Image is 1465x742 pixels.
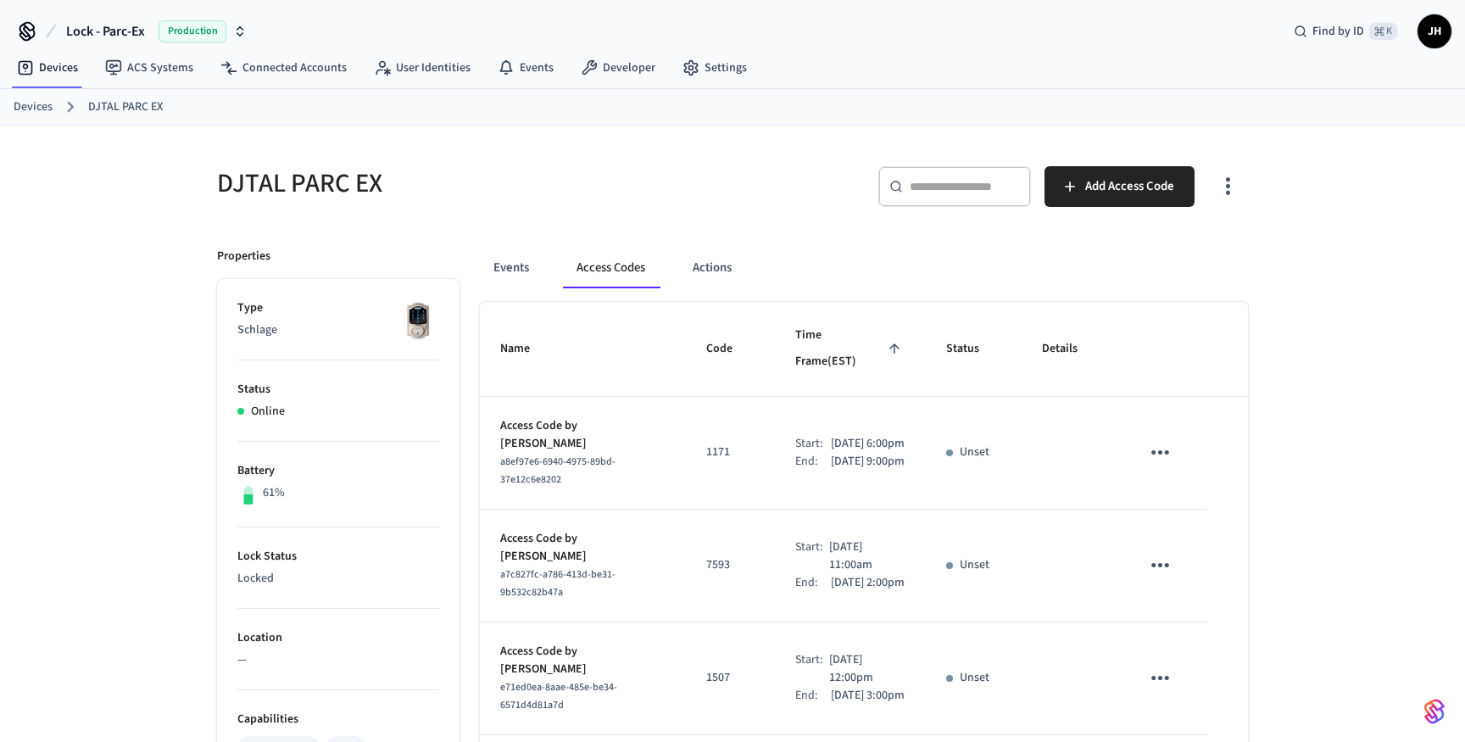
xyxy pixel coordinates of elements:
[207,53,360,83] a: Connected Accounts
[960,444,989,461] p: Unset
[831,453,905,471] p: [DATE] 9:00pm
[706,336,755,362] span: Code
[237,381,439,399] p: Status
[567,53,669,83] a: Developer
[946,336,1001,362] span: Status
[795,687,831,705] div: End:
[237,462,439,480] p: Battery
[829,538,905,574] p: [DATE] 11:00am
[679,248,745,288] button: Actions
[480,248,1248,288] div: ant example
[237,651,439,669] p: —
[159,20,226,42] span: Production
[795,538,829,574] div: Start:
[263,484,285,502] p: 61%
[500,567,616,600] span: a7c827fc-a786-413d-be31-9b532c82b47a
[795,322,905,376] span: Time Frame(EST)
[706,556,755,574] p: 7593
[237,299,439,317] p: Type
[669,53,760,83] a: Settings
[1312,23,1364,40] span: Find by ID
[500,643,666,678] p: Access Code by [PERSON_NAME]
[66,21,145,42] span: Lock - Parc-Ex
[1044,166,1195,207] button: Add Access Code
[831,435,905,453] p: [DATE] 6:00pm
[1042,336,1100,362] span: Details
[3,53,92,83] a: Devices
[88,98,163,116] a: DJTAL PARC EX
[706,669,755,687] p: 1507
[795,435,831,453] div: Start:
[563,248,659,288] button: Access Codes
[831,574,905,592] p: [DATE] 2:00pm
[1280,16,1411,47] div: Find by ID⌘ K
[480,248,543,288] button: Events
[500,530,666,566] p: Access Code by [PERSON_NAME]
[237,711,439,728] p: Capabilities
[217,166,722,201] h5: DJTAL PARC EX
[500,336,552,362] span: Name
[360,53,484,83] a: User Identities
[1418,14,1451,48] button: JH
[237,570,439,588] p: Locked
[795,574,831,592] div: End:
[14,98,53,116] a: Devices
[1369,23,1397,40] span: ⌘ K
[1424,698,1445,725] img: SeamLogoGradient.69752ec5.svg
[795,453,831,471] div: End:
[500,680,617,712] span: e71ed0ea-8aae-485e-be34-6571d4d81a7d
[960,556,989,574] p: Unset
[251,403,285,421] p: Online
[500,417,666,453] p: Access Code by [PERSON_NAME]
[217,248,270,265] p: Properties
[706,444,755,461] p: 1171
[237,629,439,647] p: Location
[397,299,439,342] img: Schlage Sense Smart Deadbolt with Camelot Trim, Front
[237,321,439,339] p: Schlage
[484,53,567,83] a: Events
[1419,16,1450,47] span: JH
[237,548,439,566] p: Lock Status
[829,651,905,687] p: [DATE] 12:00pm
[960,669,989,687] p: Unset
[500,455,616,487] span: a8ef97e6-6940-4975-89bd-37e12c6e8202
[795,651,829,687] div: Start:
[92,53,207,83] a: ACS Systems
[1085,176,1174,198] span: Add Access Code
[831,687,905,705] p: [DATE] 3:00pm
